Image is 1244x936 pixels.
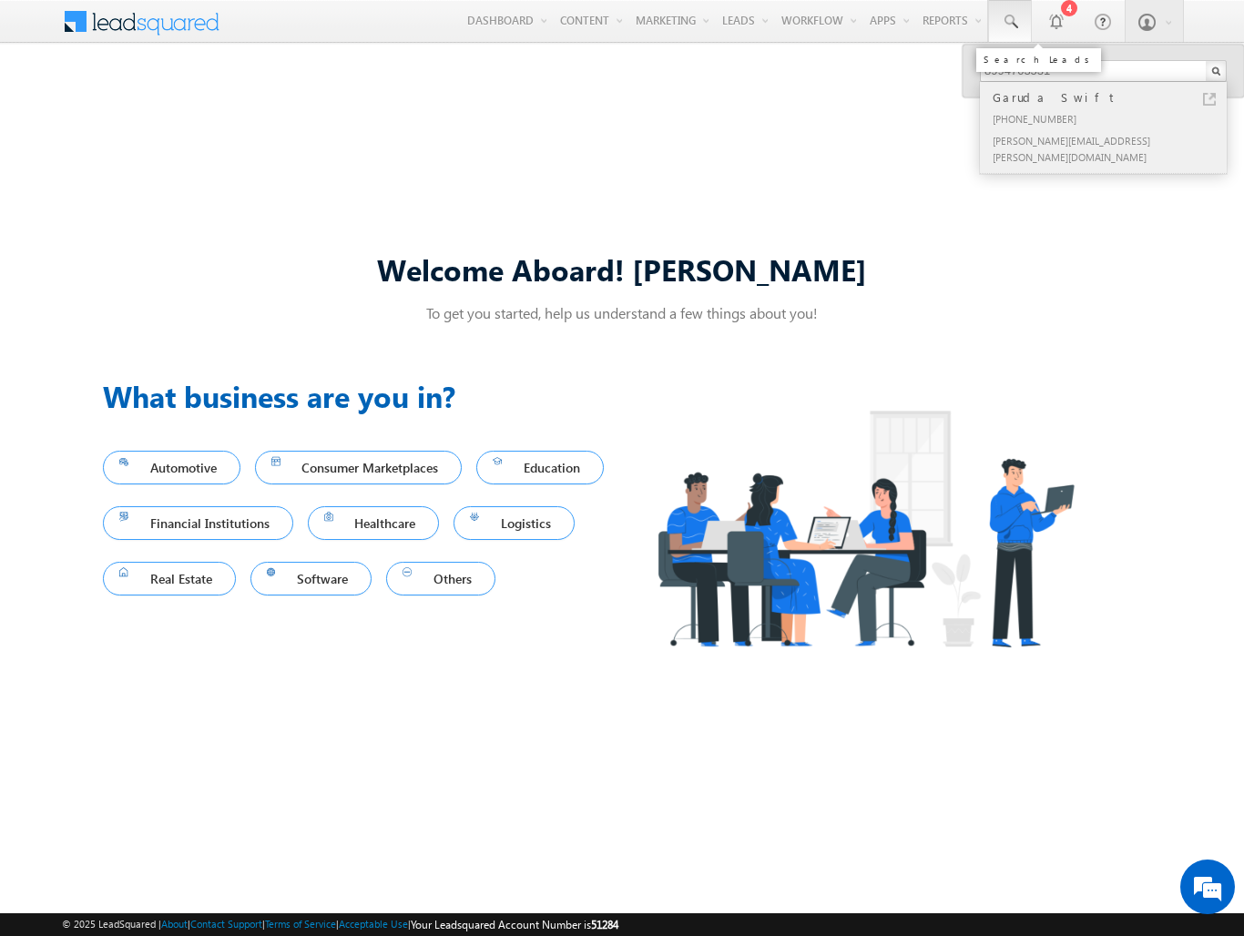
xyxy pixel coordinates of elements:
[989,87,1233,107] div: Garuda Swift
[470,511,558,535] span: Logistics
[119,455,224,480] span: Automotive
[493,455,587,480] span: Education
[161,918,188,930] a: About
[271,455,446,480] span: Consumer Marketplaces
[103,374,622,418] h3: What business are you in?
[339,918,408,930] a: Acceptable Use
[267,566,356,591] span: Software
[119,566,219,591] span: Real Estate
[119,511,277,535] span: Financial Institutions
[190,918,262,930] a: Contact Support
[591,918,618,931] span: 51284
[62,916,618,933] span: © 2025 LeadSquared | | | | |
[989,107,1233,129] div: [PHONE_NUMBER]
[989,129,1233,168] div: [PERSON_NAME][EMAIL_ADDRESS][PERSON_NAME][DOMAIN_NAME]
[103,303,1141,322] p: To get you started, help us understand a few things about you!
[403,566,479,591] span: Others
[324,511,423,535] span: Healthcare
[265,918,336,930] a: Terms of Service
[622,374,1108,683] img: Industry.png
[984,54,1094,65] div: Search Leads
[103,249,1141,289] div: Welcome Aboard! [PERSON_NAME]
[411,918,618,931] span: Your Leadsquared Account Number is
